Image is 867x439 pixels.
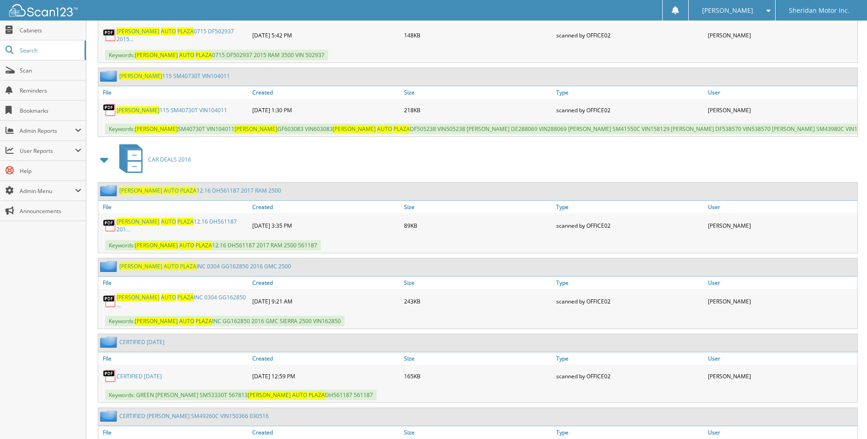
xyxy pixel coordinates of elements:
span: AUTO [161,293,176,301]
a: Size [402,426,553,439]
span: AUTO [161,27,176,35]
span: Keywords: GREEN [PERSON_NAME] SM53330T 567813 DH561187 561187 [105,390,377,400]
span: Keywords: 0715 DF502937 2015 RAM 3500 VIN 502937 [105,50,328,60]
div: [PERSON_NAME] [706,101,857,119]
span: AUTO [161,218,176,225]
a: File [98,201,250,213]
div: scanned by OFFICE02 [554,367,706,385]
a: Size [402,201,553,213]
span: [PERSON_NAME] [119,72,162,80]
img: folder2.png [100,410,119,422]
span: Search [20,47,80,54]
span: [PERSON_NAME] [135,241,178,249]
a: User [706,426,857,439]
span: Help [20,167,81,175]
span: PLAZA [180,262,197,270]
a: Type [554,352,706,365]
a: Created [250,86,402,99]
a: [PERSON_NAME] AUTO PLAZAINC 0304 GG162850 2016 GMC 2500 [119,262,291,270]
a: [PERSON_NAME] AUTO PLAZA12.16 DH561187 2017 RAM 2500 [119,187,281,194]
a: File [98,277,250,289]
div: scanned by OFFICE02 [554,101,706,119]
span: [PERSON_NAME] [333,125,376,133]
span: Keywords: INC GG162850 2016 GMC SIERRA 2500 VIN162850 [105,316,345,326]
span: Keywords: 12.16 DH561187 2017 RAM 2500 561187 [105,240,321,251]
div: [PERSON_NAME] [706,291,857,311]
span: Reminders [20,87,81,94]
span: CAR DEALS 2016 [148,156,191,163]
a: [PERSON_NAME] AUTO PLAZA12.16 DH561187 201... [117,218,248,233]
a: [PERSON_NAME]115 SM40730T VIN104011 [119,72,230,80]
span: PLAZA [394,125,410,133]
div: 165KB [402,367,553,385]
a: CERTIFIED [DATE] [119,338,165,346]
span: PLAZA [196,51,212,59]
span: Sheridan Motor Inc. [789,8,850,13]
a: CAR DEALS 2016 [114,141,191,178]
a: User [706,86,857,99]
div: [DATE] 5:42 PM [250,25,402,45]
a: [PERSON_NAME] AUTO PLAZAINC 0304 GG162850 ... [117,293,248,309]
img: folder2.png [100,261,119,272]
span: PLAZA [177,218,194,225]
span: [PERSON_NAME] [117,293,160,301]
img: PDF.png [103,103,117,117]
a: File [98,352,250,365]
a: Size [402,86,553,99]
a: Created [250,426,402,439]
span: AUTO [179,241,194,249]
span: AUTO [164,262,179,270]
div: scanned by OFFICE02 [554,215,706,235]
span: [PERSON_NAME] [119,187,162,194]
img: folder2.png [100,336,119,348]
img: PDF.png [103,369,117,383]
span: [PERSON_NAME] [117,27,160,35]
span: PLAZA [196,317,212,325]
div: 89KB [402,215,553,235]
a: Size [402,277,553,289]
img: scan123-logo-white.svg [9,4,78,16]
span: Bookmarks [20,107,81,115]
a: CERTIFIED [PERSON_NAME] SM49260C VIN150366 030516 [119,412,269,420]
div: 243KB [402,291,553,311]
span: Scan [20,67,81,74]
div: scanned by OFFICE02 [554,291,706,311]
a: Created [250,201,402,213]
div: 218KB [402,101,553,119]
a: Type [554,201,706,213]
a: Type [554,426,706,439]
a: User [706,277,857,289]
a: File [98,86,250,99]
a: Type [554,86,706,99]
span: AUTO [292,391,307,399]
span: PLAZA [177,293,194,301]
span: [PERSON_NAME] [117,106,160,114]
a: CERTIFIED [DATE] [117,372,162,380]
a: [PERSON_NAME]115 SM40730T VIN104011 [117,106,227,114]
span: [PERSON_NAME] [135,317,178,325]
div: [PERSON_NAME] [706,367,857,385]
span: [PERSON_NAME] [135,125,178,133]
span: [PERSON_NAME] [248,391,291,399]
span: [PERSON_NAME] [135,51,178,59]
span: [PERSON_NAME] [234,125,277,133]
img: PDF.png [103,219,117,232]
span: Admin Reports [20,127,75,135]
span: AUTO [179,51,194,59]
a: User [706,352,857,365]
img: PDF.png [103,294,117,308]
span: PLAZA [180,187,197,194]
a: User [706,201,857,213]
a: Created [250,352,402,365]
div: [PERSON_NAME] [706,215,857,235]
div: 148KB [402,25,553,45]
a: Created [250,277,402,289]
a: File [98,426,250,439]
span: Announcements [20,207,81,215]
div: [DATE] 12:59 PM [250,367,402,385]
img: folder2.png [100,185,119,196]
span: AUTO [164,187,179,194]
span: [PERSON_NAME] [119,262,162,270]
span: PLAZA [177,27,194,35]
span: AUTO [179,317,194,325]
